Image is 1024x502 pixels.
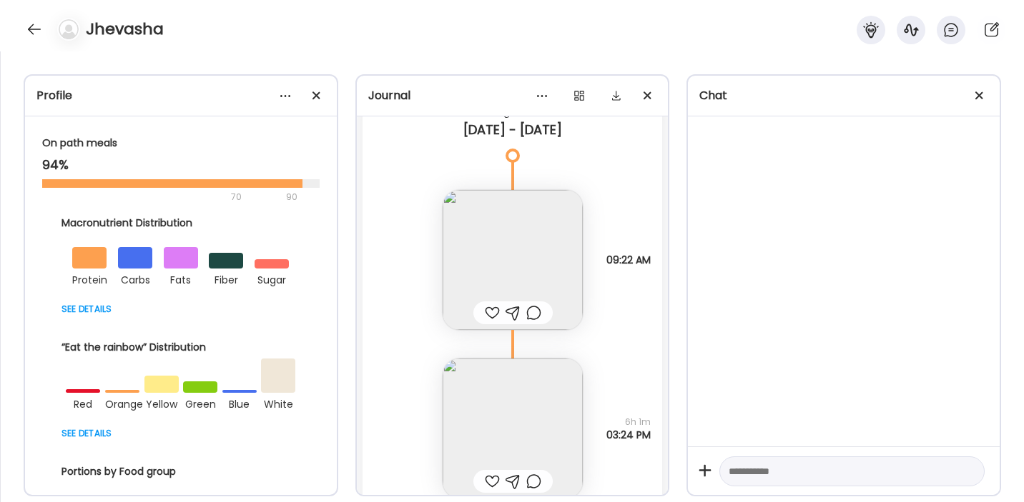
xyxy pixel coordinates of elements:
div: Portions by Food group [61,464,300,479]
div: red [66,393,100,413]
div: Chat [699,87,988,104]
h4: Jhevasha [86,18,164,41]
span: 6h 1m [606,416,651,428]
div: 70 [42,189,282,206]
img: images%2F5wR2UHteAyeVVLwGLRcDEy74Fua2%2FoOFmwc1FPvaIv4j9a1C5%2FTKsALIq9LaNzYFzFj0aX_240 [443,190,583,330]
div: sugar [255,268,289,288]
div: Journal [368,87,657,104]
div: On path meals [42,136,320,151]
div: 90 [285,189,299,206]
div: Profile [36,87,325,104]
div: protein [72,268,107,288]
div: fats [164,268,198,288]
div: orange [105,393,139,413]
div: carbs [118,268,152,288]
img: bg-avatar-default.svg [59,19,79,39]
div: fiber [209,268,243,288]
div: white [261,393,295,413]
div: [DATE] - [DATE] [374,121,651,139]
img: images%2F5wR2UHteAyeVVLwGLRcDEy74Fua2%2Fdpz9m1dDLFOrnxiS0iTk%2F1QDW9J4Fe8a23JelEron_240 [443,358,583,498]
div: “Eat the rainbow” Distribution [61,340,300,355]
div: green [183,393,217,413]
div: Macronutrient Distribution [61,216,300,231]
div: blue [222,393,257,413]
span: 09:22 AM [606,253,651,266]
div: yellow [144,393,179,413]
span: 03:24 PM [606,428,651,441]
div: 94% [42,156,320,174]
